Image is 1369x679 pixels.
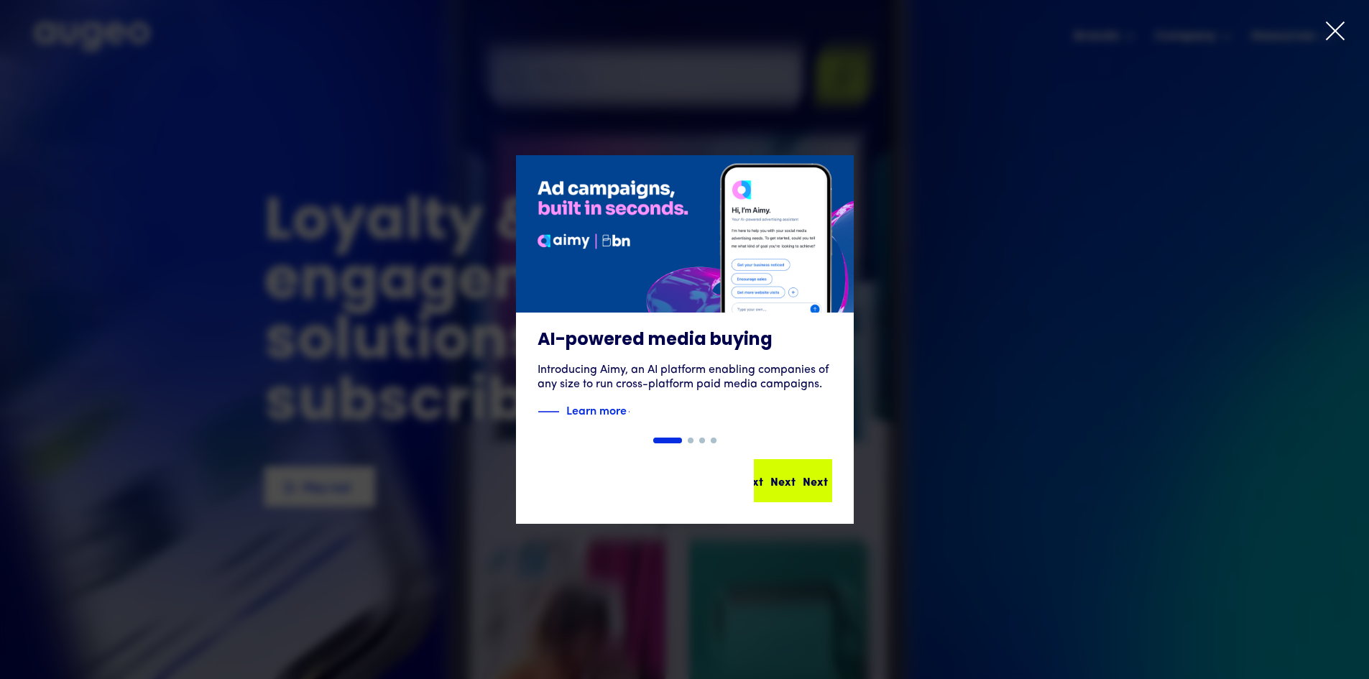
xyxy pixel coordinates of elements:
strong: Learn more [566,402,627,417]
div: Next [822,472,847,489]
img: Blue decorative line [538,403,559,420]
div: Next [757,472,783,489]
div: Show slide 1 of 4 [653,438,682,443]
a: AI-powered media buyingIntroducing Aimy, an AI platform enabling companies of any size to run cro... [516,155,854,438]
img: Blue text arrow [628,403,650,420]
div: Show slide 3 of 4 [699,438,705,443]
div: Introducing Aimy, an AI platform enabling companies of any size to run cross-platform paid media ... [538,363,832,392]
div: Show slide 4 of 4 [711,438,716,443]
a: NextNextNext [754,459,832,502]
div: Next [790,472,815,489]
h3: AI-powered media buying [538,330,832,351]
div: Show slide 2 of 4 [688,438,693,443]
